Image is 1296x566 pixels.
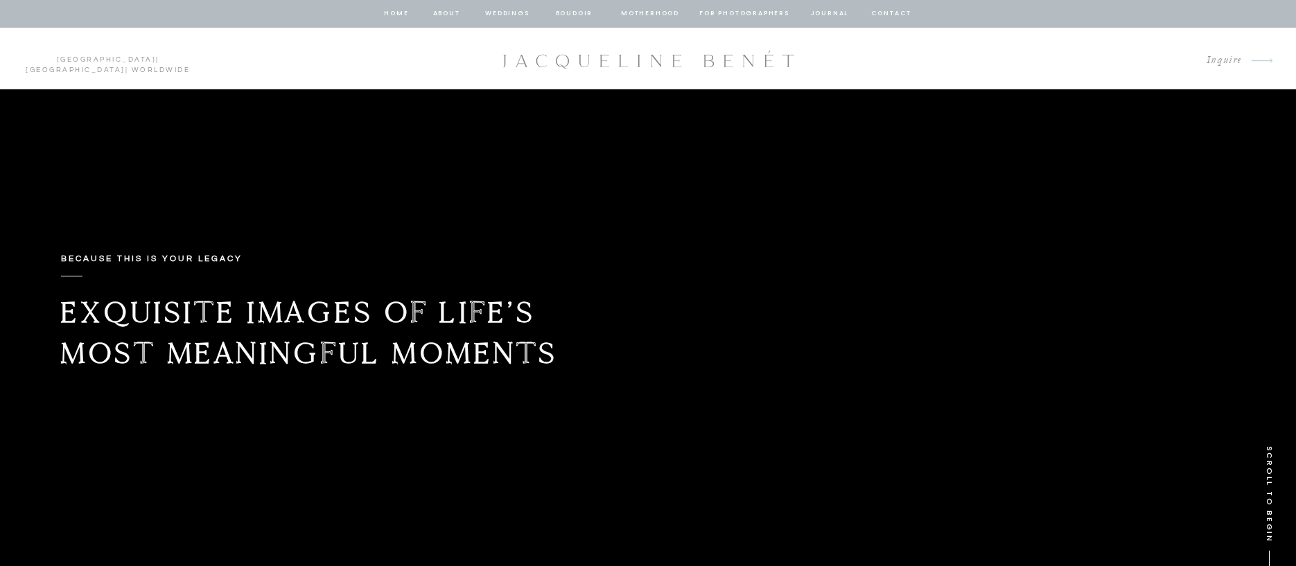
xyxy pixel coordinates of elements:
[60,294,558,371] b: Exquisite images of life’s most meaningful moments
[432,8,461,20] a: about
[554,8,594,20] a: BOUDOIR
[1259,446,1276,563] p: SCROLL TO BEGIN
[484,8,531,20] a: Weddings
[869,8,913,20] a: contact
[808,8,851,20] a: journal
[61,254,243,263] b: Because this is your legacy
[621,8,678,20] a: Motherhood
[26,67,125,73] a: [GEOGRAPHIC_DATA]
[383,8,410,20] a: home
[1196,51,1242,70] a: Inquire
[57,56,157,63] a: [GEOGRAPHIC_DATA]
[19,55,196,63] p: | | Worldwide
[699,8,789,20] a: for photographers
